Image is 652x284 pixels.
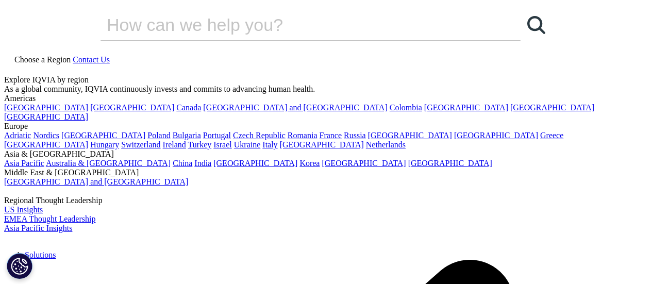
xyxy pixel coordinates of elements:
div: Explore IQVIA by region [4,75,648,85]
a: [GEOGRAPHIC_DATA] [454,131,538,140]
a: [GEOGRAPHIC_DATA] [280,140,364,149]
a: Canada [176,103,201,112]
a: China [173,159,192,168]
a: [GEOGRAPHIC_DATA] [4,140,88,149]
a: [GEOGRAPHIC_DATA] [322,159,406,168]
a: [GEOGRAPHIC_DATA] [510,103,594,112]
a: Bulgaria [173,131,201,140]
a: Solutions [25,250,56,259]
a: Hungary [90,140,119,149]
a: EMEA Thought Leadership [4,214,95,223]
a: Italy [262,140,277,149]
a: Colombia [390,103,422,112]
a: [GEOGRAPHIC_DATA] and [GEOGRAPHIC_DATA] [4,177,188,186]
a: [GEOGRAPHIC_DATA] [368,131,452,140]
a: Portugal [203,131,231,140]
a: Nordics [33,131,59,140]
a: Australia & [GEOGRAPHIC_DATA] [46,159,171,168]
a: Ireland [163,140,186,149]
div: Regional Thought Leadership [4,196,648,205]
a: Netherlands [366,140,406,149]
a: [GEOGRAPHIC_DATA] [90,103,174,112]
input: Search [101,9,491,40]
span: Choose a Region [14,55,71,64]
a: Korea [299,159,320,168]
a: US Insights [4,205,43,214]
a: [GEOGRAPHIC_DATA] and [GEOGRAPHIC_DATA] [203,103,387,112]
a: Search [521,9,551,40]
a: [GEOGRAPHIC_DATA] [408,159,492,168]
a: [GEOGRAPHIC_DATA] [4,103,88,112]
a: [GEOGRAPHIC_DATA] [4,112,88,121]
a: Ukraine [234,140,261,149]
a: France [320,131,342,140]
a: Adriatic [4,131,31,140]
a: Switzerland [121,140,160,149]
div: Europe [4,122,648,131]
a: Asia Pacific Insights [4,224,72,232]
div: As a global community, IQVIA continuously invests and commits to advancing human health. [4,85,648,94]
a: Romania [288,131,317,140]
a: India [194,159,211,168]
a: Greece [540,131,563,140]
a: Poland [147,131,170,140]
a: [GEOGRAPHIC_DATA] [61,131,145,140]
a: [GEOGRAPHIC_DATA] [213,159,297,168]
a: Contact Us [73,55,110,64]
button: Cookies Settings [7,253,32,279]
div: Americas [4,94,648,103]
div: Asia & [GEOGRAPHIC_DATA] [4,149,648,159]
a: Czech Republic [233,131,286,140]
a: Russia [344,131,366,140]
a: Israel [213,140,232,149]
a: Asia Pacific [4,159,44,168]
div: Middle East & [GEOGRAPHIC_DATA] [4,168,648,177]
a: [GEOGRAPHIC_DATA] [424,103,508,112]
svg: Search [527,16,545,34]
a: Turkey [188,140,212,149]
